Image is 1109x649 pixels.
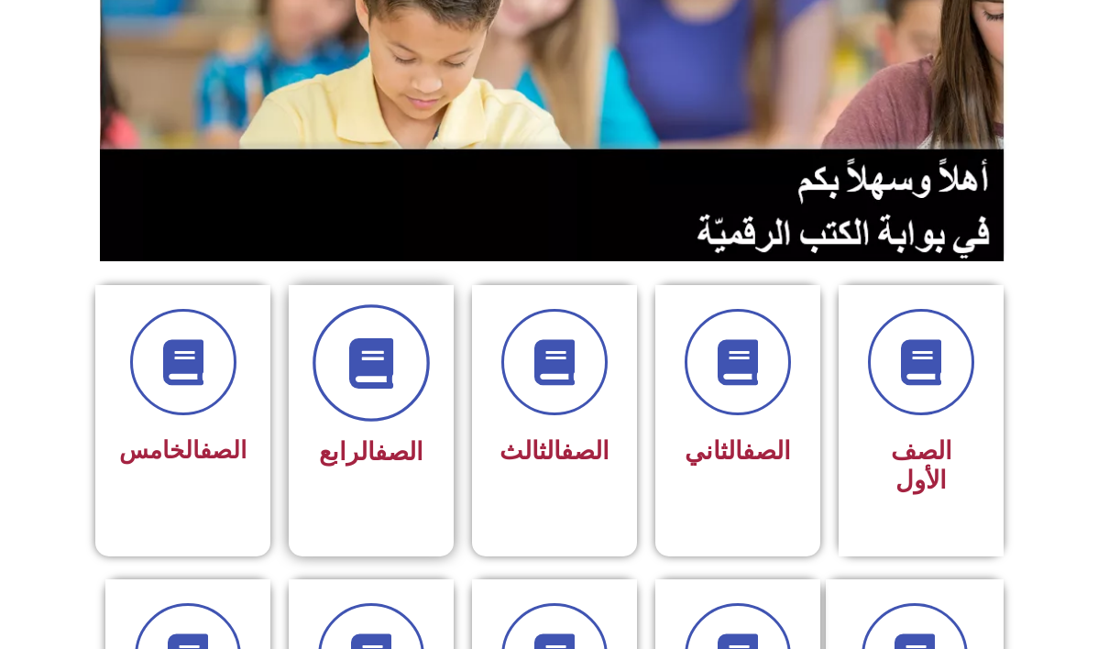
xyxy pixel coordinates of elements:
span: الرابع [319,437,423,467]
a: الصف [200,436,247,464]
span: الصف الأول [891,436,952,495]
span: الثالث [500,436,609,466]
span: الخامس [119,436,247,464]
a: الصف [375,437,423,467]
span: الثاني [685,436,791,466]
a: الصف [561,436,609,466]
a: الصف [742,436,791,466]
